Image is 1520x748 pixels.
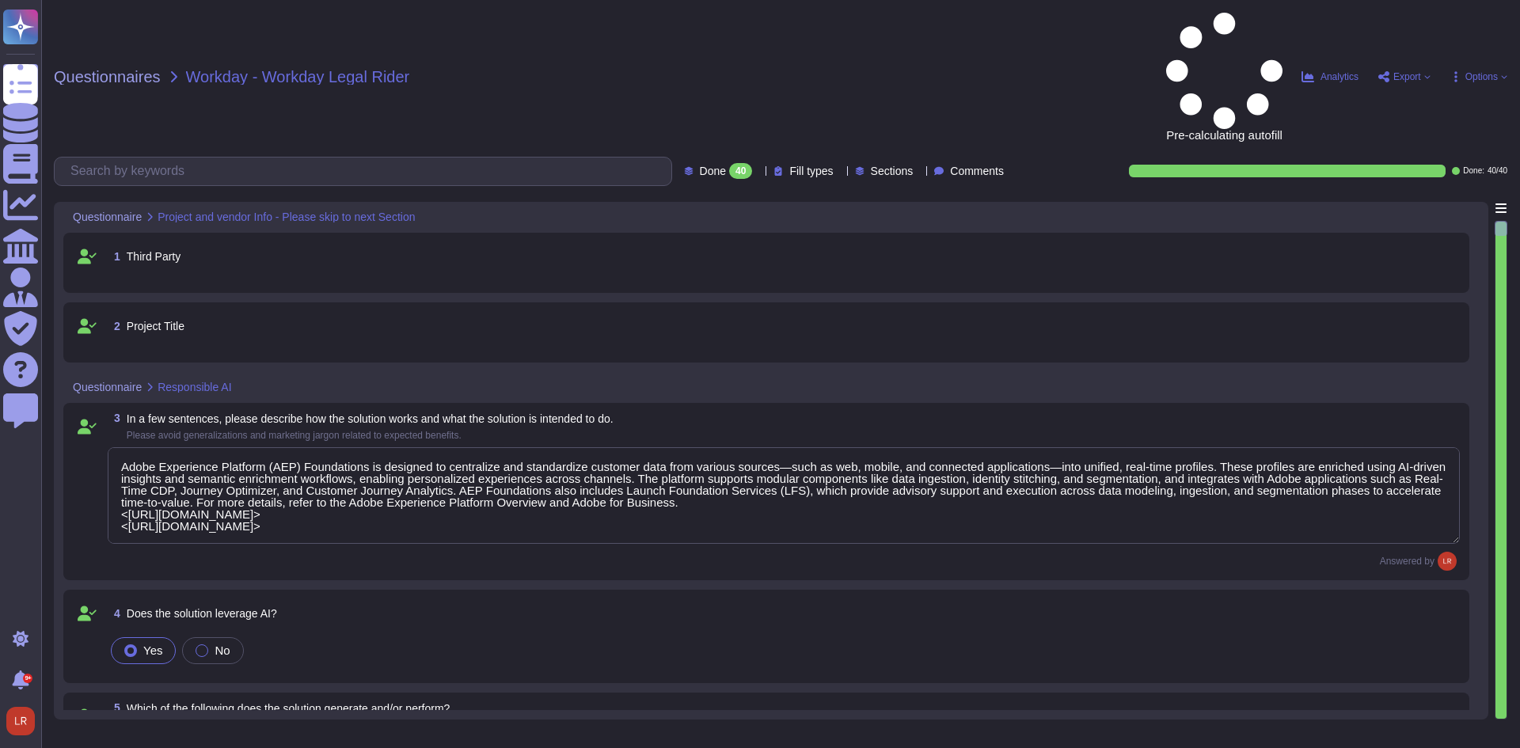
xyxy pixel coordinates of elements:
[108,608,120,619] span: 4
[6,707,35,735] img: user
[108,412,120,423] span: 3
[1166,13,1282,141] span: Pre-calculating autofill
[127,412,614,425] span: In a few sentences, please describe how the solution works and what the solution is intended to do.
[215,644,230,657] span: No
[729,163,752,179] div: 40
[127,430,462,441] span: Please avoid generalizations and marketing jargon related to expected benefits.
[127,702,450,715] span: Which of the following does the solution generate and/or perform?
[186,69,410,85] span: Workday - Workday Legal Rider
[950,165,1004,177] span: Comments
[73,382,142,393] span: Questionnaire
[158,211,415,222] span: Project and vendor Info - Please skip to next Section
[108,447,1460,544] textarea: Adobe Experience Platform (AEP) Foundations is designed to centralize and standardize customer da...
[23,674,32,683] div: 9+
[63,158,671,185] input: Search by keywords
[1320,72,1358,82] span: Analytics
[143,644,162,657] span: Yes
[1380,556,1434,566] span: Answered by
[1301,70,1358,83] button: Analytics
[108,251,120,262] span: 1
[700,165,726,177] span: Done
[789,165,833,177] span: Fill types
[1488,167,1507,175] span: 40 / 40
[3,704,46,739] button: user
[1438,552,1457,571] img: user
[108,702,120,713] span: 5
[1393,72,1421,82] span: Export
[127,250,180,263] span: Third Party
[127,320,184,332] span: Project Title
[73,211,142,222] span: Questionnaire
[158,382,231,393] span: Responsible AI
[54,69,161,85] span: Questionnaires
[108,321,120,332] span: 2
[1465,72,1498,82] span: Options
[127,607,277,620] span: Does the solution leverage AI?
[1463,167,1484,175] span: Done:
[871,165,914,177] span: Sections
